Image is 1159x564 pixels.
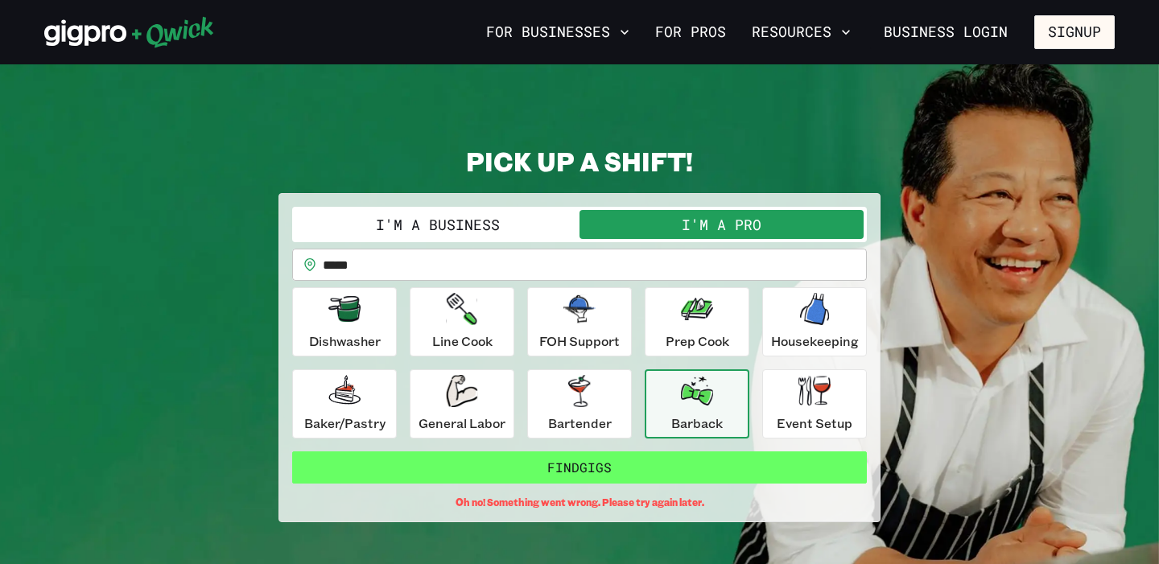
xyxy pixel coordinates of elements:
[304,414,386,433] p: Baker/Pastry
[777,414,852,433] p: Event Setup
[870,15,1021,49] a: Business Login
[762,287,867,356] button: Housekeeping
[309,331,381,351] p: Dishwasher
[410,369,514,438] button: General Labor
[645,287,749,356] button: Prep Cook
[292,451,867,484] button: FindGigs
[419,414,505,433] p: General Labor
[432,331,493,351] p: Line Cook
[762,369,867,438] button: Event Setup
[1034,15,1115,49] button: Signup
[666,331,729,351] p: Prep Cook
[579,210,864,239] button: I'm a Pro
[278,145,881,177] h2: PICK UP A SHIFT!
[527,369,632,438] button: Bartender
[456,496,704,508] span: Oh no! Something went wrong. Please try again later.
[745,19,857,46] button: Resources
[771,331,859,351] p: Housekeeping
[295,210,579,239] button: I'm a Business
[292,287,397,356] button: Dishwasher
[649,19,732,46] a: For Pros
[480,19,636,46] button: For Businesses
[548,414,612,433] p: Bartender
[539,331,620,351] p: FOH Support
[645,369,749,438] button: Barback
[527,287,632,356] button: FOH Support
[671,414,723,433] p: Barback
[410,287,514,356] button: Line Cook
[292,369,397,438] button: Baker/Pastry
